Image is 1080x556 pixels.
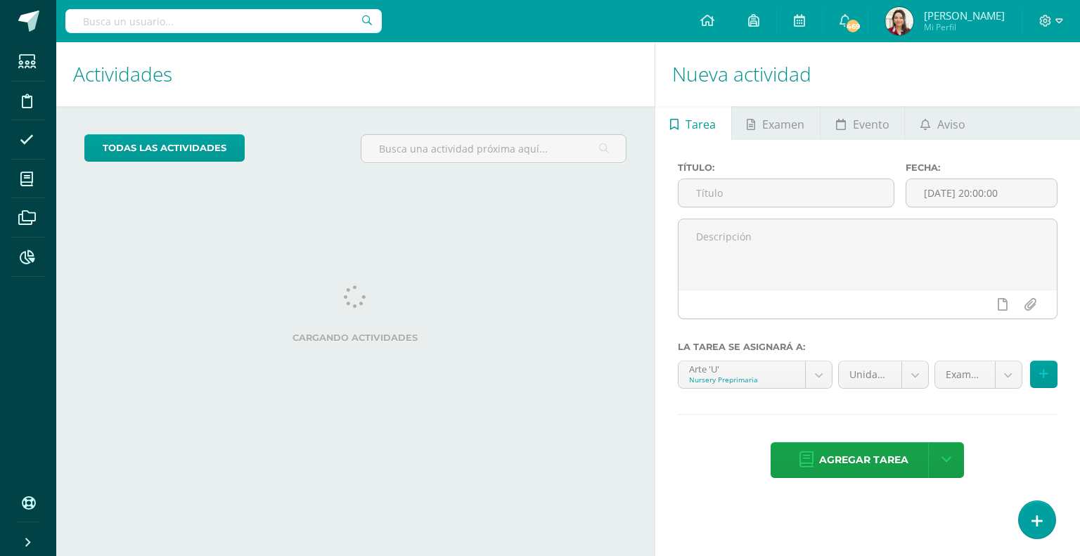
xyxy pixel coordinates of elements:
span: Mi Perfil [924,21,1005,33]
img: 3d76adc30b48004051957964178a098e.png [885,7,913,35]
span: Evento [853,108,889,141]
input: Fecha de entrega [906,179,1057,207]
span: Aviso [937,108,965,141]
a: Examen (50.0%) [935,361,1022,388]
input: Busca una actividad próxima aquí... [361,135,625,162]
span: Examen [762,108,804,141]
a: Unidad 3 [839,361,928,388]
span: 469 [845,18,861,34]
a: Tarea [655,106,731,140]
h1: Actividades [73,42,638,106]
label: Título: [678,162,895,173]
input: Título [679,179,894,207]
label: Cargando actividades [84,332,626,343]
span: Tarea [686,108,716,141]
a: Arte 'U'Nursery Preprimaria [679,361,832,388]
span: Examen (50.0%) [946,361,984,388]
a: Evento [821,106,904,140]
a: Examen [732,106,820,140]
input: Busca un usuario... [65,9,382,33]
label: La tarea se asignará a: [678,342,1057,352]
label: Fecha: [906,162,1057,173]
a: Aviso [905,106,980,140]
h1: Nueva actividad [672,42,1063,106]
span: Agregar tarea [819,443,908,477]
span: [PERSON_NAME] [924,8,1005,22]
div: Arte 'U' [689,361,795,375]
div: Nursery Preprimaria [689,375,795,384]
span: Unidad 3 [849,361,891,388]
a: todas las Actividades [84,134,245,162]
